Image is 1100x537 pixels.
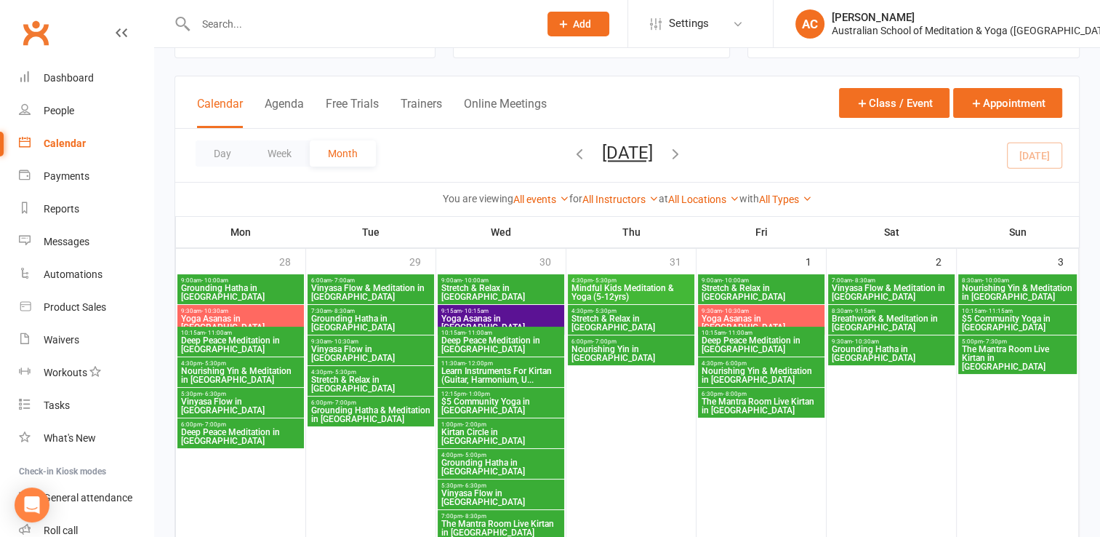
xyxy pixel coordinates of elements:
span: 4:30pm [310,369,431,375]
strong: with [739,193,759,204]
span: 10:15am [961,308,1075,314]
a: Workouts [19,357,153,389]
div: 31 [670,249,696,273]
span: - 7:30pm [983,338,1007,345]
span: 4:30pm [571,308,691,314]
button: Add [547,12,609,36]
span: - 7:00pm [593,338,617,345]
a: Product Sales [19,291,153,324]
a: Waivers [19,324,153,357]
div: Workouts [44,367,87,378]
span: 10:15am [441,330,561,336]
span: - 2:00pm [462,421,486,428]
strong: at [659,193,668,204]
a: Reports [19,193,153,226]
span: - 8:30am [852,277,875,284]
strong: You are viewing [443,193,513,204]
span: 7:00am [831,277,952,284]
div: 30 [539,249,566,273]
a: Dashboard [19,62,153,95]
div: Calendar [44,138,86,149]
span: - 6:00pm [723,360,747,367]
span: - 7:00pm [332,399,356,406]
span: Vinyasa Flow in [GEOGRAPHIC_DATA] [180,397,301,415]
span: Vinyasa Flow in [GEOGRAPHIC_DATA] [441,489,561,506]
span: 5:00pm [961,338,1075,345]
span: Stretch & Relax in [GEOGRAPHIC_DATA] [571,314,691,332]
button: Week [249,140,310,167]
a: Payments [19,160,153,193]
span: Deep Peace Meditation in [GEOGRAPHIC_DATA] [701,336,822,354]
a: All Locations [668,194,739,205]
span: - 5:30pm [593,308,617,314]
th: Fri [696,217,827,247]
div: AC [795,9,824,39]
th: Mon [176,217,306,247]
strong: for [569,193,582,204]
span: Nourishing Yin in [GEOGRAPHIC_DATA] [571,345,691,362]
span: 4:30pm [571,277,691,284]
span: Yoga Asanas in [GEOGRAPHIC_DATA] [180,314,301,332]
span: Vinyasa Flow in [GEOGRAPHIC_DATA] [310,345,431,362]
div: Automations [44,268,103,280]
span: Nourishing Yin & Meditation in [GEOGRAPHIC_DATA] [180,367,301,384]
span: Mindful Kids Meditation & Yoga (5-12yrs) [571,284,691,301]
button: [DATE] [602,143,653,163]
span: 12:15pm [441,391,561,397]
span: Kirtan Circle in [GEOGRAPHIC_DATA] [441,428,561,445]
span: Grounding Hatha in [GEOGRAPHIC_DATA] [180,284,301,301]
span: 7:00pm [441,513,561,520]
span: Deep Peace Meditation in [GEOGRAPHIC_DATA] [180,336,301,354]
span: - 8:30am [332,308,355,314]
span: 10:15am [180,330,301,336]
div: Payments [44,170,89,182]
span: - 9:15am [852,308,875,314]
span: $5 Community Yoga in [GEOGRAPHIC_DATA] [961,314,1075,332]
span: - 7:00pm [202,421,226,428]
a: All events [513,194,569,205]
div: Product Sales [44,301,106,313]
input: Search... [191,14,529,34]
span: - 11:00am [465,330,492,336]
span: 7:30am [310,308,431,314]
span: - 11:15am [986,308,1013,314]
span: Vinyasa Flow & Meditation in [GEOGRAPHIC_DATA] [310,284,431,301]
span: Grounding Hatha in [GEOGRAPHIC_DATA] [310,314,431,332]
div: Open Intercom Messenger [15,488,49,522]
button: Month [310,140,376,167]
button: Appointment [953,88,1062,118]
span: 6:30pm [701,391,822,397]
span: - 8:00pm [723,391,747,397]
span: 9:30am [310,338,431,345]
span: - 1:00pm [466,391,490,397]
span: - 10:00am [982,277,1009,284]
span: Nourishing Yin & Meditation in [GEOGRAPHIC_DATA] [961,284,1075,301]
span: 5:30pm [441,482,561,489]
span: - 10:00am [201,277,228,284]
span: - 7:00am [332,277,355,284]
span: Grounding Hatha in [GEOGRAPHIC_DATA] [831,345,952,362]
span: Add [573,18,591,30]
span: Vinyasa Flow & Meditation in [GEOGRAPHIC_DATA] [831,284,952,301]
span: - 10:00am [462,277,489,284]
span: - 10:30am [852,338,879,345]
span: 9:00am [701,277,822,284]
div: 3 [1058,249,1078,273]
span: - 5:30pm [202,360,226,367]
a: All Instructors [582,194,659,205]
span: Nourishing Yin & Meditation in [GEOGRAPHIC_DATA] [701,367,822,384]
span: 9:00am [441,277,561,284]
span: 6:00pm [571,338,691,345]
span: Stretch & Relax in [GEOGRAPHIC_DATA] [701,284,822,301]
span: - 6:30pm [462,482,486,489]
span: - 12:00pm [465,360,493,367]
span: 9:30am [831,338,952,345]
span: The Mantra Room Live Kirtan in [GEOGRAPHIC_DATA] [701,397,822,415]
div: General attendance [44,492,132,504]
span: Deep Peace Meditation in [GEOGRAPHIC_DATA] [180,428,301,445]
span: Settings [669,7,709,40]
span: 9:15am [441,308,561,314]
span: $5 Community Yoga in [GEOGRAPHIC_DATA] [441,397,561,415]
span: - 6:30pm [202,391,226,397]
div: Messages [44,236,89,247]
